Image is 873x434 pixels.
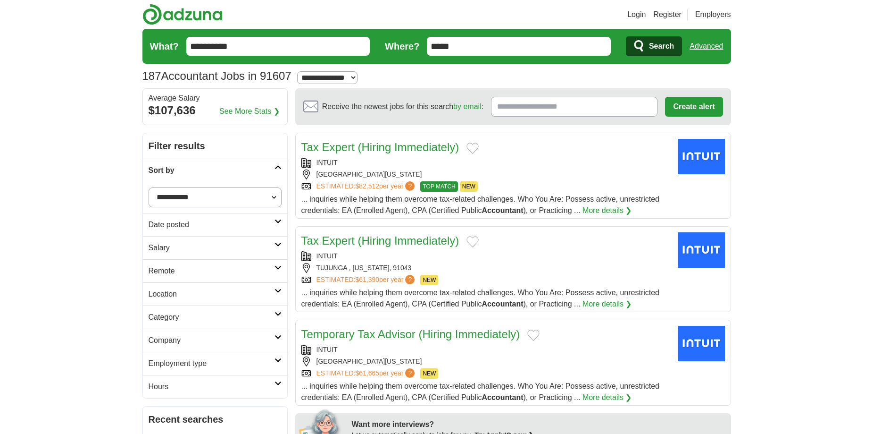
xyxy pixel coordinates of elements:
h2: Recent searches [149,412,282,426]
h2: Date posted [149,219,274,230]
a: See More Stats ❯ [219,106,280,117]
a: ESTIMATED:$61,665per year? [316,368,417,379]
a: ESTIMATED:$82,512per year? [316,181,417,192]
img: Intuit logo [678,232,725,268]
a: Hours [143,375,287,398]
span: NEW [420,275,438,285]
div: Want more interviews? [352,419,725,430]
a: by email [453,102,482,111]
h1: Accountant Jobs in 91607 [142,69,291,82]
strong: Accountant [482,206,524,214]
span: ? [405,181,415,191]
a: Date posted [143,213,287,236]
span: Receive the newest jobs for this search : [322,101,483,112]
a: INTUIT [316,346,338,353]
h2: Filter results [143,133,287,159]
a: INTUIT [316,159,338,166]
a: Remote [143,259,287,282]
span: ? [405,368,415,378]
a: Tax Expert (Hiring Immediately) [301,141,459,153]
a: INTUIT [316,252,338,260]
span: NEW [420,368,438,379]
h2: Category [149,312,274,323]
h2: Hours [149,381,274,392]
div: [GEOGRAPHIC_DATA][US_STATE] [301,357,670,366]
div: [GEOGRAPHIC_DATA][US_STATE] [301,170,670,179]
button: Add to favorite jobs [466,236,479,247]
img: Intuit logo [678,139,725,174]
span: NEW [460,181,478,192]
button: Add to favorite jobs [466,143,479,154]
span: TOP MATCH [420,181,457,192]
span: Search [649,37,674,56]
a: Tax Expert (Hiring Immediately) [301,234,459,247]
a: More details ❯ [582,298,632,310]
strong: Accountant [482,393,524,401]
span: 187 [142,68,161,85]
a: Category [143,306,287,329]
a: Location [143,282,287,306]
a: Company [143,329,287,352]
a: Advanced [690,37,723,56]
div: TUJUNGA , [US_STATE], 91043 [301,263,670,273]
img: Adzuna logo [142,4,223,25]
a: ESTIMATED:$61,390per year? [316,275,417,285]
span: ... inquiries while helping them overcome tax-related challenges. Who You Are: Possess active, un... [301,382,660,401]
span: ... inquiries while helping them overcome tax-related challenges. Who You Are: Possess active, un... [301,195,660,214]
a: Temporary Tax Advisor (Hiring Immediately) [301,328,520,340]
a: More details ❯ [582,392,632,403]
a: Employers [695,9,731,20]
img: Intuit logo [678,326,725,361]
a: More details ❯ [582,205,632,216]
h2: Remote [149,265,274,277]
a: Login [627,9,646,20]
a: Sort by [143,159,287,182]
h2: Employment type [149,358,274,369]
h2: Location [149,289,274,300]
label: Where? [385,39,419,53]
button: Add to favorite jobs [527,330,540,341]
h2: Company [149,335,274,346]
span: $61,390 [355,276,379,283]
h2: Sort by [149,165,274,176]
a: Register [653,9,682,20]
span: $61,665 [355,369,379,377]
a: Salary [143,236,287,259]
strong: Accountant [482,300,524,308]
label: What? [150,39,179,53]
button: Search [626,36,682,56]
a: Employment type [143,352,287,375]
span: ... inquiries while helping them overcome tax-related challenges. Who You Are: Possess active, un... [301,289,660,308]
span: ? [405,275,415,284]
button: Create alert [665,97,723,117]
span: $82,512 [355,182,379,190]
div: $107,636 [149,102,282,119]
h2: Salary [149,242,274,254]
div: Average Salary [149,94,282,102]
